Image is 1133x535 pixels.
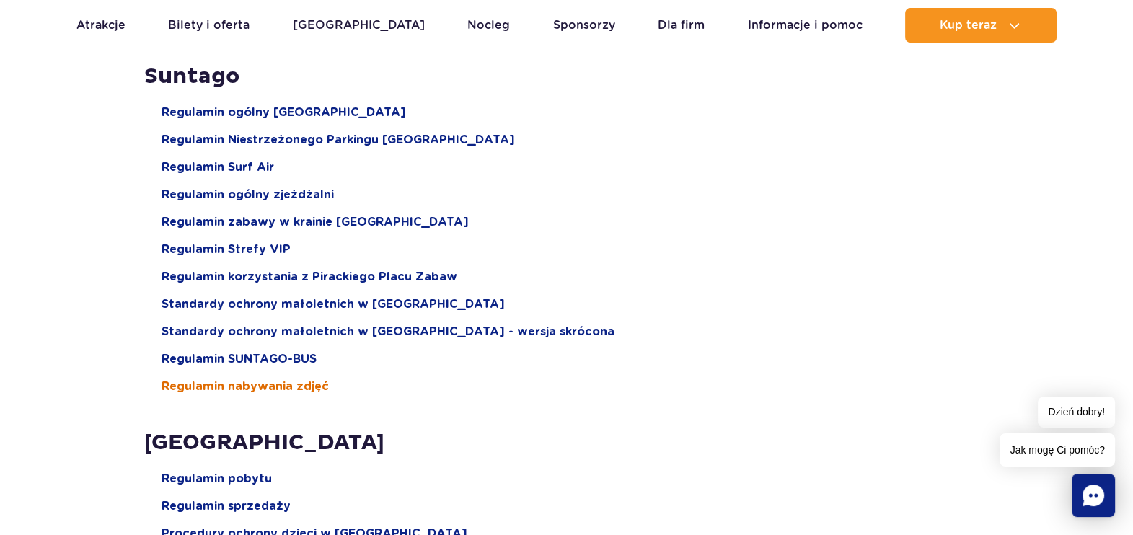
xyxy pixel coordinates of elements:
h2: Suntago [144,63,989,90]
div: Chat [1072,474,1115,517]
a: Regulamin korzystania z Pirackiego Placu Zabaw [162,269,457,285]
a: Regulamin Surf Air [162,159,274,175]
h2: [GEOGRAPHIC_DATA] [144,429,989,456]
a: Informacje i pomoc [748,8,863,43]
button: Kup teraz [905,8,1057,43]
span: Jak mogę Ci pomóc? [1000,433,1115,467]
a: Standardy ochrony małoletnich w [GEOGRAPHIC_DATA] [162,296,505,312]
a: Sponsorzy [553,8,615,43]
a: Regulamin ogólny [GEOGRAPHIC_DATA] [162,105,406,120]
a: Atrakcje [76,8,125,43]
a: Regulamin SUNTAGO-BUS [162,351,317,367]
a: Regulamin sprzedaży [162,498,291,514]
a: Dla firm [658,8,705,43]
a: Regulamin Strefy VIP [162,242,291,257]
a: Regulamin pobytu [162,471,272,487]
a: Nocleg [467,8,510,43]
a: Regulamin ogólny zjeżdżalni [162,187,334,203]
a: [GEOGRAPHIC_DATA] [293,8,425,43]
span: Dzień dobry! [1038,397,1115,428]
a: Regulamin nabywania zdjęć [162,379,329,394]
a: Regulamin zabawy w krainie [GEOGRAPHIC_DATA] [162,214,469,230]
span: Kup teraz [940,19,997,32]
a: Standardy ochrony małoletnich w [GEOGRAPHIC_DATA] - wersja skrócona [162,324,614,340]
a: Regulamin Niestrzeżonego Parkingu [GEOGRAPHIC_DATA] [162,132,515,148]
a: Bilety i oferta [168,8,250,43]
